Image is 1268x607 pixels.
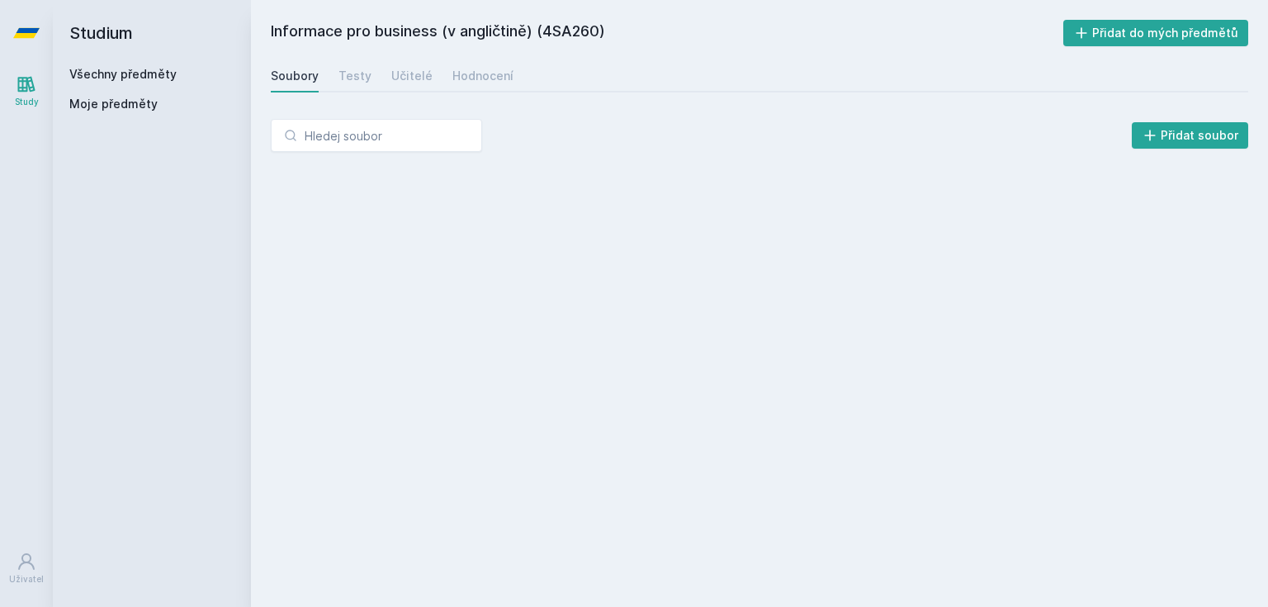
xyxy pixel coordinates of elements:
div: Uživatel [9,573,44,586]
a: Učitelé [391,59,433,92]
div: Soubory [271,68,319,84]
div: Study [15,96,39,108]
a: Uživatel [3,543,50,594]
input: Hledej soubor [271,119,482,152]
a: Hodnocení [452,59,513,92]
div: Hodnocení [452,68,513,84]
a: Study [3,66,50,116]
button: Přidat do mých předmětů [1063,20,1249,46]
div: Učitelé [391,68,433,84]
a: Testy [338,59,371,92]
span: Moje předměty [69,96,158,112]
a: Všechny předměty [69,67,177,81]
div: Testy [338,68,371,84]
h2: Informace pro business (v angličtině) (4SA260) [271,20,1063,46]
a: Soubory [271,59,319,92]
button: Přidat soubor [1132,122,1249,149]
